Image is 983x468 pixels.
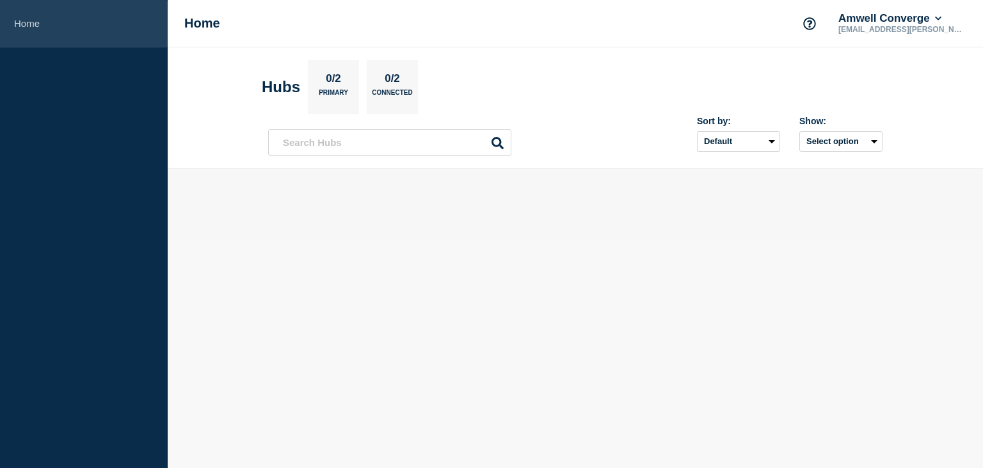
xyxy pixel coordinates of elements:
h2: Hubs [262,78,300,96]
p: 0/2 [380,72,405,89]
button: Select option [799,131,883,152]
button: Support [796,10,823,37]
div: Sort by: [697,116,780,126]
button: Amwell Converge [836,12,944,25]
div: Show: [799,116,883,126]
input: Search Hubs [268,129,511,156]
p: Primary [319,89,348,102]
h1: Home [184,16,220,31]
p: 0/2 [321,72,346,89]
p: [EMAIL_ADDRESS][PERSON_NAME][DOMAIN_NAME] [836,25,969,34]
select: Sort by [697,131,780,152]
p: Connected [372,89,412,102]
